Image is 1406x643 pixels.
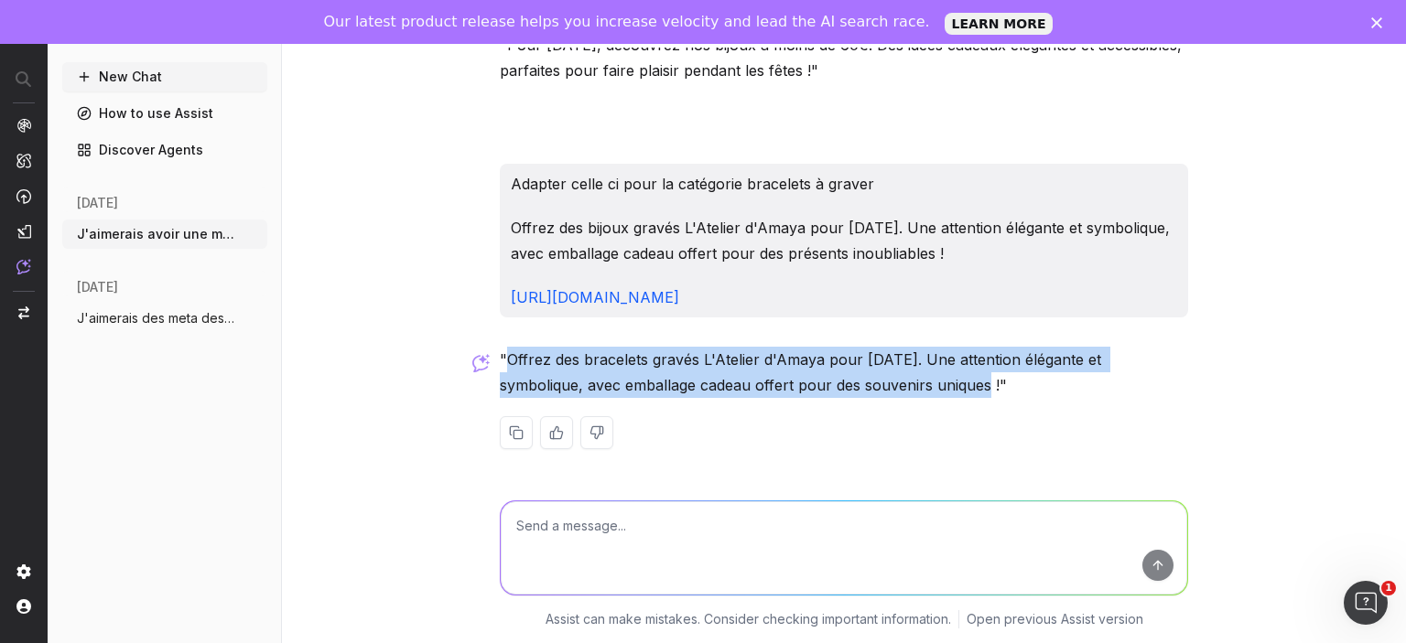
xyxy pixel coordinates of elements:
button: New Chat [62,62,267,91]
span: [DATE] [77,194,118,212]
iframe: Intercom live chat [1344,581,1388,625]
img: Activation [16,188,31,204]
span: [DATE] [77,278,118,296]
img: Assist [16,259,31,274]
p: "Pour [DATE], découvrez nos bijoux à moins de 60€. Des idées cadeaux élégantes et accessibles, pa... [500,32,1188,83]
img: Setting [16,564,31,579]
div: Fermer [1371,16,1390,27]
button: J'aimerais des meta description pour mes [62,304,267,333]
img: My account [16,599,31,614]
img: Switch project [18,306,29,319]
button: J'aimerais avoir une meta description de [62,220,267,249]
img: Analytics [16,118,31,133]
a: Discover Agents [62,135,267,165]
span: 1 [1381,581,1396,595]
a: [URL][DOMAIN_NAME] [511,288,679,306]
a: Open previous Assist version [967,610,1143,628]
a: LEARN MORE [945,13,1054,35]
img: Botify assist logo [472,354,490,372]
span: J'aimerais avoir une meta description de [77,225,238,243]
a: How to use Assist [62,99,267,128]
p: "Offrez des bracelets gravés L'Atelier d'Amaya pour [DATE]. Une attention élégante et symbolique,... [500,347,1188,398]
img: Intelligence [16,153,31,168]
p: Adapter celle ci pour la catégorie bracelets à graver [511,171,1177,197]
p: Offrez des bijoux gravés L'Atelier d'Amaya pour [DATE]. Une attention élégante et symbolique, ave... [511,215,1177,266]
img: Studio [16,224,31,239]
p: Assist can make mistakes. Consider checking important information. [546,610,951,628]
div: Our latest product release helps you increase velocity and lead the AI search race. [324,13,930,31]
span: J'aimerais des meta description pour mes [77,309,238,327]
